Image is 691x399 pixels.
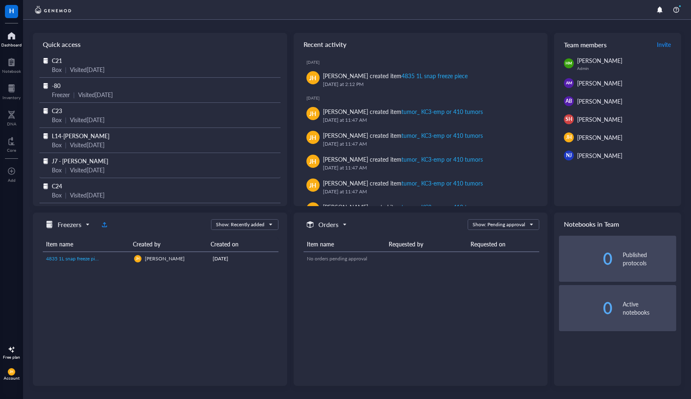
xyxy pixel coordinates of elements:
h5: Orders [318,220,339,230]
img: genemod-logo [33,5,73,15]
div: DNA [7,121,16,126]
div: Team members [554,33,681,56]
div: [DATE] [213,255,275,262]
div: Show: Recently added [216,221,264,228]
div: Box [52,140,62,149]
div: Visited [DATE] [70,190,104,199]
span: JH [309,181,316,190]
th: Item name [43,237,130,252]
div: | [65,65,67,74]
div: [DATE] at 11:47 AM [323,140,535,148]
div: [DATE] at 11:47 AM [323,116,535,124]
div: tumor_ KC3-emp or 410 tumors [401,155,483,163]
span: C24 [52,182,62,190]
th: Created on [207,237,276,252]
div: Dashboard [1,42,22,47]
span: [PERSON_NAME] [577,115,622,123]
div: [DATE] [306,95,541,100]
span: [PERSON_NAME] [577,97,622,105]
span: H [9,5,14,16]
div: 0 [559,252,612,265]
a: Core [7,135,16,153]
span: [PERSON_NAME] [577,56,622,65]
span: NJ [566,152,572,159]
div: Quick access [33,33,287,56]
h5: Freezers [58,220,81,230]
div: Recent activity [294,33,548,56]
div: Published protocols [623,251,676,267]
div: Inventory [2,95,21,100]
div: Visited [DATE] [70,65,104,74]
span: [PERSON_NAME] [145,255,185,262]
div: tumor_ KC3-emp or 410 tumors [401,107,483,116]
div: [PERSON_NAME] created item [323,107,483,116]
span: JH [309,109,316,118]
div: Box [52,165,62,174]
span: AB [566,97,572,105]
span: C23 [52,107,62,115]
button: Invite [656,38,671,51]
a: JH[PERSON_NAME] created itemtumor_ KC3-emp or 410 tumors[DATE] at 11:47 AM [300,104,541,128]
span: L14-[PERSON_NAME] [52,132,109,140]
span: JH [566,134,572,141]
span: SH [566,116,572,123]
span: AM [566,80,572,86]
div: 0 [559,302,612,315]
a: Inventory [2,82,21,100]
div: Notebook [2,69,21,74]
a: DNA [7,108,16,126]
div: Freezer [52,90,70,99]
div: | [65,190,67,199]
span: Invite [657,40,671,49]
a: 4835 1L snap freeze piece [46,255,128,262]
div: [DATE] [306,60,541,65]
div: [PERSON_NAME] created item [323,131,483,140]
a: Dashboard [1,29,22,47]
div: Active notebooks [623,300,676,316]
span: [PERSON_NAME] [577,151,622,160]
th: Created by [130,237,207,252]
th: Requested on [467,237,539,252]
span: 4835 1L snap freeze piece [46,255,102,262]
div: tumor_ KC3-emp or 410 tumors [401,179,483,187]
div: [DATE] at 2:12 PM [323,80,535,88]
div: Admin [577,66,676,71]
span: JH [309,157,316,166]
a: JH[PERSON_NAME] created itemtumor_ KC3-emp or 410 tumors[DATE] at 11:47 AM [300,151,541,175]
div: Show: Pending approval [473,221,525,228]
span: C21 [52,56,62,65]
span: [PERSON_NAME] [577,133,622,142]
div: | [65,140,67,149]
div: Visited [DATE] [78,90,113,99]
span: [PERSON_NAME] [577,79,622,87]
div: Box [52,190,62,199]
span: J7 - [PERSON_NAME] [52,157,108,165]
span: HM [566,60,572,66]
div: [PERSON_NAME] created item [323,155,483,164]
th: Item name [304,237,385,252]
div: | [65,115,67,124]
div: Box [52,115,62,124]
div: Account [4,376,20,380]
div: [DATE] at 11:47 AM [323,164,535,172]
div: Visited [DATE] [70,115,104,124]
th: Requested by [385,237,467,252]
span: -80 [52,81,60,90]
div: | [73,90,75,99]
a: Notebook [2,56,21,74]
div: Core [7,148,16,153]
div: [PERSON_NAME] created item [323,71,468,80]
span: JH [309,133,316,142]
a: JH[PERSON_NAME] created itemtumor_ KC3-emp or 410 tumors[DATE] at 11:47 AM [300,175,541,199]
div: tumor_ KC3-emp or 410 tumors [401,131,483,139]
div: Visited [DATE] [70,140,104,149]
div: No orders pending approval [307,255,536,262]
div: | [65,165,67,174]
a: JH[PERSON_NAME] created item4835 1L snap freeze piece[DATE] at 2:12 PM [300,68,541,92]
span: JH [136,257,140,261]
div: Add [8,178,16,183]
div: [DATE] at 11:47 AM [323,188,535,196]
span: JH [309,73,316,82]
div: Box [52,65,62,74]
